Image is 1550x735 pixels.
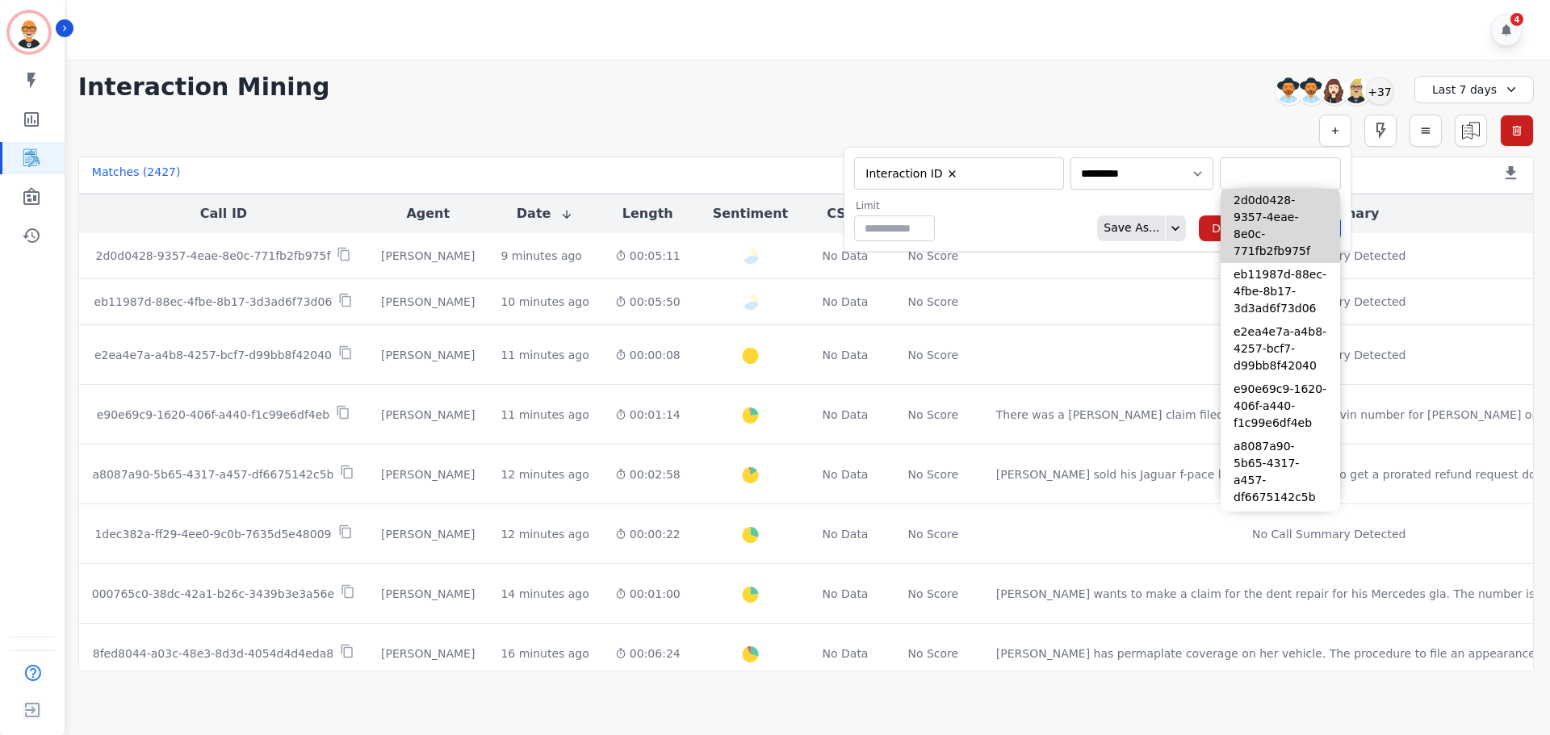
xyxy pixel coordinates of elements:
button: CSAT [827,204,864,223]
div: Last 7 days [1414,76,1534,103]
div: No Data [820,407,870,423]
div: No Data [820,248,870,264]
div: 00:00:08 [615,347,681,363]
div: No Data [820,347,870,363]
p: e90e69c9-1620-406f-a440-f1c99e6df4eb [97,407,330,423]
div: [PERSON_NAME] [381,347,475,363]
p: e2ea4e7a-a4b8-4257-bcf7-d99bb8f42040 [94,347,332,363]
li: 1dec382a-ff29-4ee0-9c0b-7635d5e48009 [1221,509,1340,566]
img: Bordered avatar [10,13,48,52]
div: 12 minutes ago [501,526,589,542]
p: a8087a90-5b65-4317-a457-df6675142c5b [92,466,333,482]
button: Agent [406,204,450,223]
div: 12 minutes ago [501,466,589,482]
div: No Data [820,526,870,542]
button: Call ID [200,204,247,223]
p: eb11987d-88ec-4fbe-8b17-3d3ad6f73d06 [94,294,333,310]
ul: selected options [1224,165,1337,182]
li: 2d0d0428-9357-4eae-8e0c-771fb2fb975f [1221,189,1340,263]
div: [PERSON_NAME] [381,466,475,482]
div: [PERSON_NAME] [381,407,475,423]
button: Remove Interaction ID [946,168,958,180]
div: [PERSON_NAME] [381,248,475,264]
div: 00:05:50 [615,294,681,310]
div: +37 [1366,77,1393,105]
div: No Score [907,407,958,423]
div: [PERSON_NAME] [381,645,475,662]
div: Save As... [1097,215,1159,241]
div: 14 minutes ago [501,586,589,602]
h1: Interaction Mining [78,73,330,102]
div: No Score [907,526,958,542]
button: Delete [1199,215,1262,241]
div: No Score [907,294,958,310]
div: No Score [907,347,958,363]
div: 00:06:24 [615,645,681,662]
div: No Score [907,645,958,662]
div: No Data [820,466,870,482]
div: 00:00:22 [615,526,681,542]
button: Length [622,204,673,223]
p: 8fed8044-a03c-48e3-8d3d-4054d4d4eda8 [93,645,333,662]
div: 9 minutes ago [501,248,582,264]
button: Sentiment [713,204,788,223]
label: Limit [856,199,935,212]
ul: selected options [858,164,1054,183]
div: 00:05:11 [615,248,681,264]
li: Interaction ID [861,166,964,182]
div: No Score [907,248,958,264]
p: 000765c0-38dc-42a1-b26c-3439b3e3a56e [92,586,334,602]
li: e90e69c9-1620-406f-a440-f1c99e6df4eb [1221,378,1340,435]
div: No Score [907,586,958,602]
div: 4 [1510,13,1523,26]
div: 10 minutes ago [501,294,589,310]
li: eb11987d-88ec-4fbe-8b17-3d3ad6f73d06 [1221,263,1340,320]
p: 2d0d0428-9357-4eae-8e0c-771fb2fb975f [96,248,331,264]
div: No Score [907,466,958,482]
div: 11 minutes ago [501,347,589,363]
li: e2ea4e7a-a4b8-4257-bcf7-d99bb8f42040 [1221,320,1340,378]
p: 1dec382a-ff29-4ee0-9c0b-7635d5e48009 [94,526,331,542]
div: No Data [820,645,870,662]
div: [PERSON_NAME] [381,526,475,542]
div: 00:01:14 [615,407,681,423]
div: [PERSON_NAME] [381,294,475,310]
button: Date [517,204,574,223]
div: 00:02:58 [615,466,681,482]
div: No Data [820,586,870,602]
div: Matches ( 2427 ) [92,164,181,186]
div: No Data [820,294,870,310]
div: 11 minutes ago [501,407,589,423]
div: 00:01:00 [615,586,681,602]
div: [PERSON_NAME] [381,586,475,602]
div: 16 minutes ago [501,645,589,662]
li: a8087a90-5b65-4317-a457-df6675142c5b [1221,435,1340,509]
